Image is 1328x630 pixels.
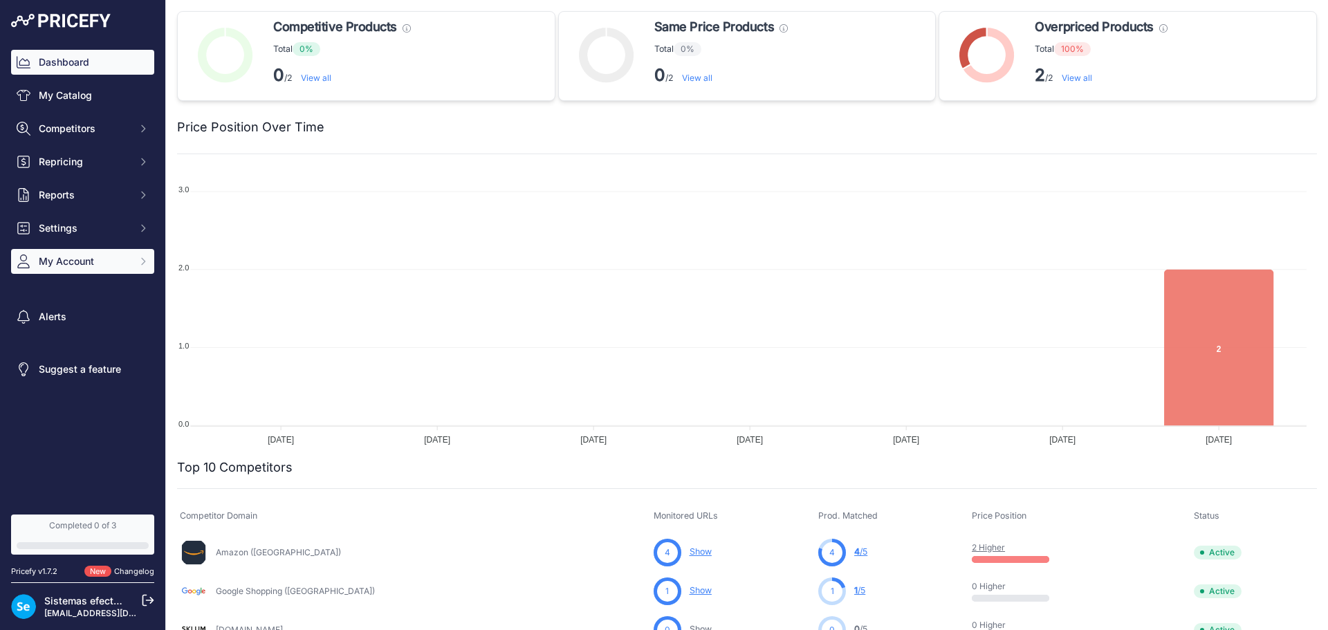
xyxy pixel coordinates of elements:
[178,263,189,272] tspan: 2.0
[690,546,712,557] a: Show
[11,50,154,498] nav: Sidebar
[1206,435,1232,445] tspan: [DATE]
[114,566,154,576] a: Changelog
[11,83,154,108] a: My Catalog
[301,73,331,83] a: View all
[1035,65,1045,85] strong: 2
[682,73,712,83] a: View all
[44,595,137,606] a: Sistemas efectoLED
[268,435,294,445] tspan: [DATE]
[737,435,763,445] tspan: [DATE]
[11,50,154,75] a: Dashboard
[854,585,858,595] span: 1
[11,116,154,141] button: Competitors
[11,249,154,274] button: My Account
[424,435,450,445] tspan: [DATE]
[1194,584,1242,598] span: Active
[11,14,111,28] img: Pricefy Logo
[273,64,411,86] p: /2
[829,546,835,559] span: 4
[580,435,607,445] tspan: [DATE]
[11,304,154,329] a: Alerts
[654,42,788,56] p: Total
[11,566,57,577] div: Pricefy v1.7.2
[1062,73,1092,83] a: View all
[1035,64,1167,86] p: /2
[39,254,129,268] span: My Account
[690,585,712,595] a: Show
[216,547,341,557] a: Amazon ([GEOGRAPHIC_DATA])
[178,342,189,350] tspan: 1.0
[654,64,788,86] p: /2
[273,17,397,37] span: Competitive Products
[654,510,718,521] span: Monitored URLs
[665,546,670,559] span: 4
[178,420,189,428] tspan: 0.0
[180,510,257,521] span: Competitor Domain
[178,185,189,194] tspan: 3.0
[1194,510,1219,521] span: Status
[11,149,154,174] button: Repricing
[293,42,320,56] span: 0%
[674,42,701,56] span: 0%
[177,118,324,137] h2: Price Position Over Time
[1049,435,1076,445] tspan: [DATE]
[11,216,154,241] button: Settings
[44,608,189,618] a: [EMAIL_ADDRESS][DOMAIN_NAME]
[216,586,375,596] a: Google Shopping ([GEOGRAPHIC_DATA])
[1194,546,1242,559] span: Active
[831,585,834,597] span: 1
[854,546,860,557] span: 4
[665,585,669,597] span: 1
[972,581,1060,592] p: 0 Higher
[84,566,111,577] span: New
[273,65,284,85] strong: 0
[177,458,293,477] h2: Top 10 Competitors
[39,221,129,235] span: Settings
[854,546,867,557] a: 4/5
[1035,17,1153,37] span: Overpriced Products
[972,510,1026,521] span: Price Position
[11,357,154,382] a: Suggest a feature
[39,188,129,202] span: Reports
[972,542,1005,553] a: 2 Higher
[39,122,129,136] span: Competitors
[818,510,878,521] span: Prod. Matched
[1054,42,1091,56] span: 100%
[39,155,129,169] span: Repricing
[893,435,919,445] tspan: [DATE]
[11,183,154,207] button: Reports
[1035,42,1167,56] p: Total
[654,65,665,85] strong: 0
[273,42,411,56] p: Total
[11,515,154,555] a: Completed 0 of 3
[854,585,865,595] a: 1/5
[654,17,774,37] span: Same Price Products
[17,520,149,531] div: Completed 0 of 3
